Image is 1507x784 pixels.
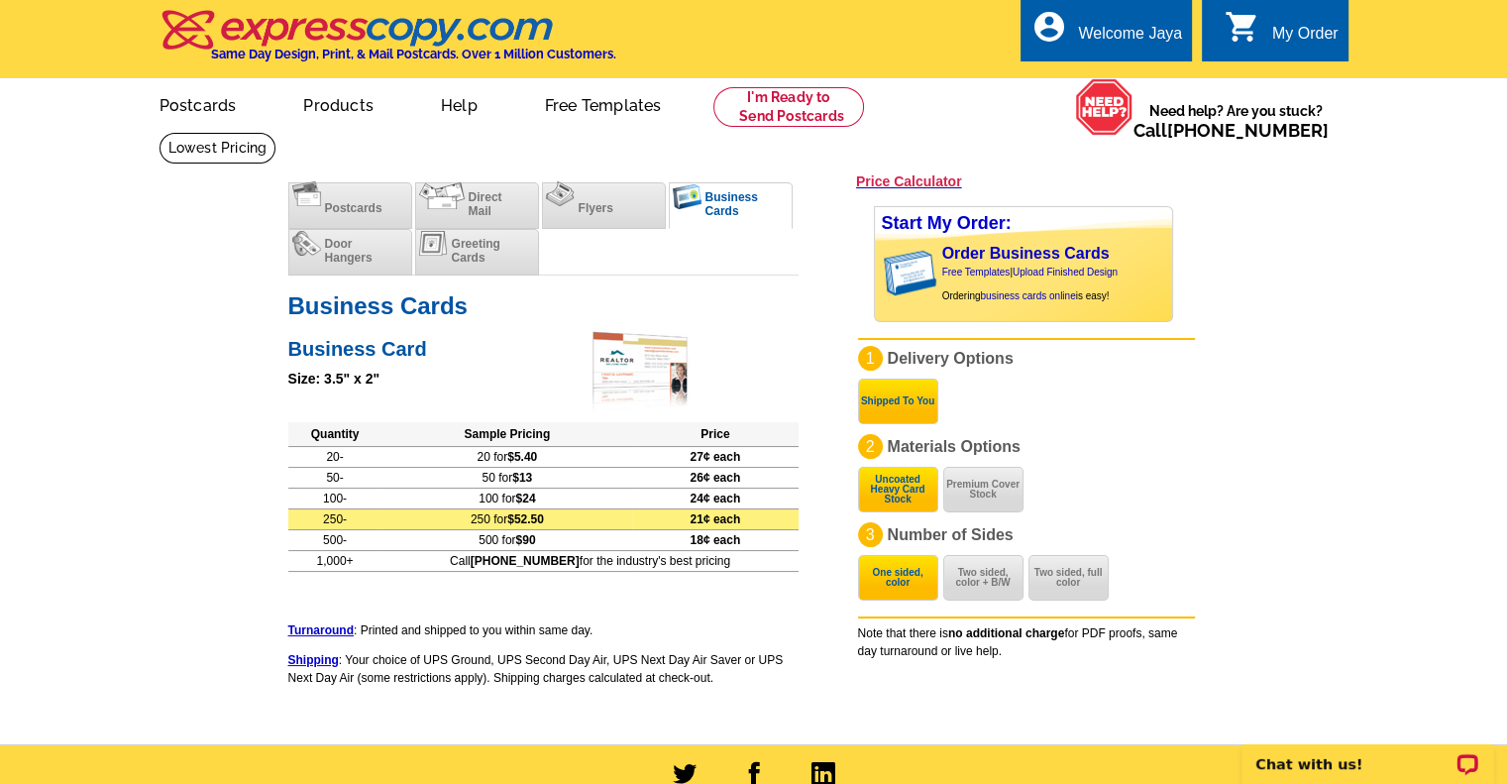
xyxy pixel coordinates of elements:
iframe: LiveChat chat widget [1229,722,1507,784]
button: One sided, color [858,555,938,601]
div: Welcome Jaya [1078,25,1182,53]
span: Call [1133,120,1329,141]
div: 2 [858,434,883,459]
td: Call for the industry's best pricing [382,550,799,571]
a: Same Day Design, Print, & Mail Postcards. Over 1 Million Customers. [160,24,616,61]
th: Quantity [288,422,382,447]
a: Upload Finished Design [1013,267,1118,278]
a: Help [409,80,509,127]
span: Number of Sides [888,526,1014,543]
td: 250 for [382,508,632,529]
span: Flyers [579,201,613,215]
button: Uncoated Heavy Card Stock [858,467,938,512]
a: shopping_cart My Order [1225,22,1339,47]
h4: Same Day Design, Print, & Mail Postcards. Over 1 Million Customers. [211,47,616,61]
span: Direct Mail [469,190,502,218]
button: Two sided, color + B/W [943,555,1023,601]
span: 26¢ each [690,471,740,485]
p: : Your choice of UPS Ground, UPS Second Day Air, UPS Next Day Air Saver or UPS Next Day Air (some... [288,651,799,687]
span: Door Hangers [325,237,373,265]
div: Start My Order: [875,207,1172,240]
span: Postcards [325,201,382,215]
span: 21¢ each [690,512,740,526]
td: 500- [288,529,382,550]
td: 50- [288,467,382,488]
a: Free Templates [513,80,694,127]
td: 100 for [382,488,632,508]
td: 100- [288,488,382,508]
img: greetingcards.png [419,231,448,256]
span: $24 [516,492,536,505]
img: doorhangers.png [292,231,321,256]
img: background image for business card ordering arrow [875,240,891,305]
img: stack of business cards in a holder [880,240,950,305]
a: Order Business Cards [942,245,1110,262]
td: 50 for [382,467,632,488]
img: businesscards_c.png [673,184,701,209]
button: Two sided, full color [1028,555,1109,601]
a: Postcards [128,80,269,127]
th: Price [632,422,798,447]
span: | Ordering is easy! [942,267,1119,301]
span: 24¢ each [690,492,740,505]
span: Materials Options [888,438,1021,455]
p: : Printed and shipped to you within same day. [288,621,799,639]
span: $52.50 [507,512,544,526]
td: 20- [288,446,382,467]
div: 3 [858,522,883,547]
img: postcards.png [292,181,321,206]
span: Greeting Cards [452,237,500,265]
span: 18¢ each [690,533,740,547]
h1: Business Cards [288,295,799,316]
th: Sample Pricing [382,422,632,447]
button: Shipped To You [858,379,938,424]
span: Need help? Are you stuck? [1133,101,1339,141]
img: flyers.png [546,181,575,206]
a: [PHONE_NUMBER] [1167,120,1329,141]
td: 250- [288,508,382,529]
a: Shipping [288,653,339,667]
span: Business Cards [705,190,758,218]
td: 1,000+ [288,550,382,571]
div: 1 [858,346,883,371]
a: business cards online [980,290,1075,301]
a: Turnaround [288,623,354,637]
div: Note that there is for PDF proofs, same day turnaround or live help. [858,616,1195,660]
button: Premium Cover Stock [943,467,1023,512]
div: My Order [1272,25,1339,53]
td: 500 for [382,529,632,550]
img: help [1075,78,1133,136]
a: Products [271,80,405,127]
i: shopping_cart [1225,9,1260,45]
span: 27¢ each [690,450,740,464]
h2: Business Card [288,332,799,361]
span: Delivery Options [888,350,1014,367]
a: Free Templates [942,267,1011,278]
b: no additional charge [948,626,1064,640]
i: account_circle [1030,9,1066,45]
span: $5.40 [507,450,537,464]
span: $90 [516,533,536,547]
img: directmail.png [419,182,465,209]
b: [PHONE_NUMBER] [471,554,580,568]
span: $13 [512,471,532,485]
a: Price Calculator [856,172,962,190]
div: Size: 3.5" x 2" [288,369,799,390]
td: 20 for [382,446,632,467]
